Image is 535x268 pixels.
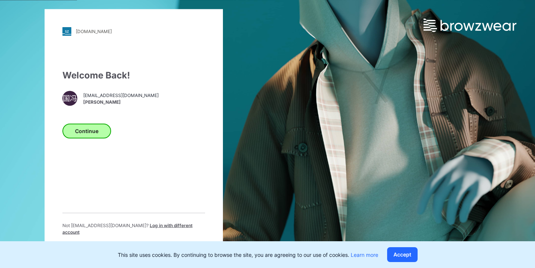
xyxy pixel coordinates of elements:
div: 国冯 [62,91,77,106]
div: Welcome Back! [62,68,205,82]
a: Learn more [351,252,378,258]
img: stylezone-logo.562084cfcfab977791bfbf7441f1a819.svg [62,27,71,36]
a: [DOMAIN_NAME] [62,27,205,36]
p: This site uses cookies. By continuing to browse the site, you are agreeing to our use of cookies. [118,251,378,259]
button: Accept [387,247,418,262]
span: [EMAIL_ADDRESS][DOMAIN_NAME] [83,92,159,99]
p: Not [EMAIL_ADDRESS][DOMAIN_NAME] ? [62,222,205,235]
button: Continue [62,123,111,138]
span: [PERSON_NAME] [83,99,159,106]
img: browzwear-logo.e42bd6dac1945053ebaf764b6aa21510.svg [424,19,516,32]
div: [DOMAIN_NAME] [76,29,112,34]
